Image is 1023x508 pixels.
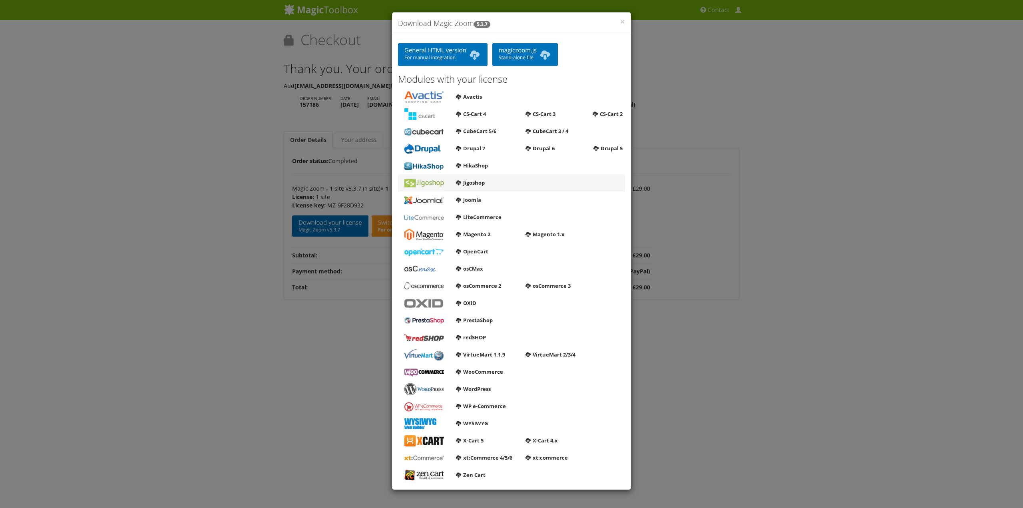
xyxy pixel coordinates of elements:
h4: Download Magic Zoom [398,18,625,29]
a: VirtueMart 2/3/4 [525,351,575,358]
a: osCommerce 3 [525,282,571,289]
a: OpenCart [456,248,488,255]
a: osCommerce 2 [456,282,501,289]
b: 5.3.7 [474,21,490,28]
a: CS-Cart 3 [525,110,555,118]
a: PrestaShop [456,317,493,324]
a: Drupal 6 [525,145,555,152]
a: magiczoom.jsStand-alone file [492,43,558,66]
button: Close [620,18,625,26]
a: Jigoshop [456,179,485,186]
a: Avactis [456,93,482,100]
a: OXID [456,299,476,307]
a: Drupal 5 [593,145,623,152]
a: Magento 2 [456,231,490,238]
a: CubeCart 3 / 4 [525,127,568,135]
span: For manual integration [404,54,481,61]
a: redSHOP [456,334,486,341]
a: CS-Cart 2 [593,110,623,118]
a: VirtueMart 1.1.9 [456,351,505,358]
a: LiteCommerce [456,213,502,221]
h3: Modules with your license [398,74,625,84]
a: CubeCart 5/6 [456,127,496,135]
span: Stand-alone file [499,54,551,61]
a: Magento 1.x [525,231,565,238]
a: General HTML versionFor manual integration [398,43,488,66]
td: Magic Zoom - 1 site v5.3.7 (1 site) [292,182,557,247]
a: osCMax [456,265,483,272]
a: HikaShop [456,162,488,169]
a: Drupal 7 [456,145,485,152]
a: CS-Cart 4 [456,110,486,118]
a: Joomla [456,196,481,203]
span: × [620,16,625,27]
